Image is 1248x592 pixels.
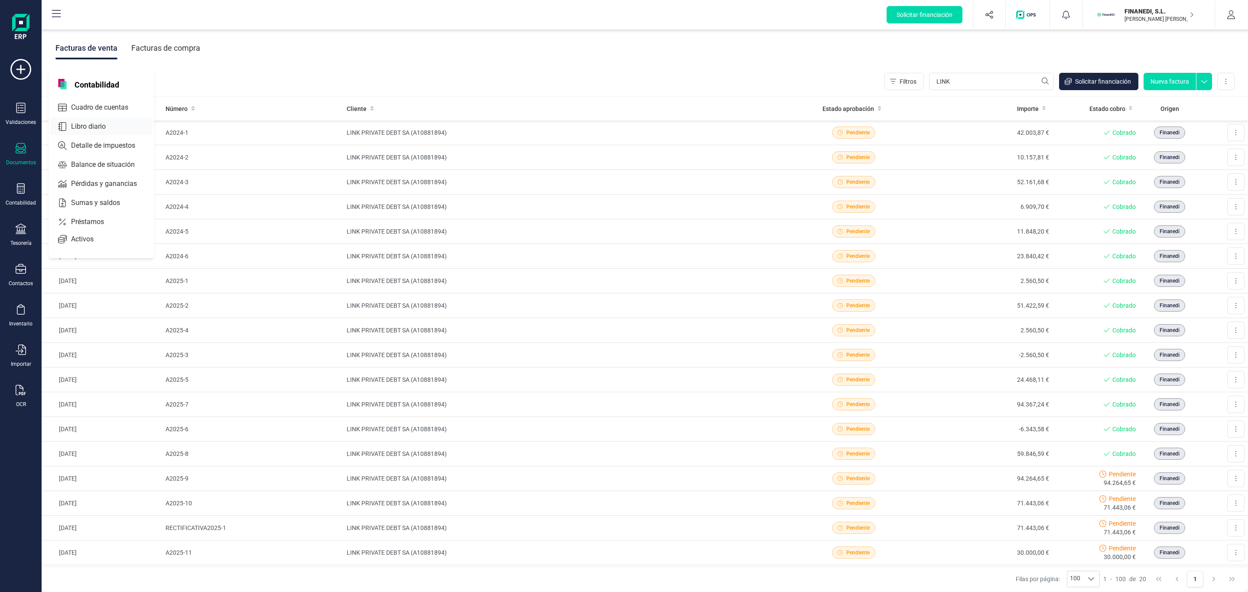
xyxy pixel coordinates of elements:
td: LINK PRIVATE DEBT SA (A10881894) [343,516,787,540]
span: Pendiente [846,400,870,408]
td: [DATE] [42,170,162,195]
span: Importe [1017,104,1039,113]
div: Facturas de venta [55,37,117,59]
td: LINK PRIVATE DEBT SA (A10881894) [343,491,787,516]
span: Estado cobro [1089,104,1125,113]
div: Tesorería [10,240,32,247]
span: Pendiente [846,376,870,384]
td: 24.468,11 € [920,368,1053,392]
span: Estado aprobación [822,104,874,113]
button: Next Page [1206,571,1222,587]
td: A2025-1 [162,269,343,293]
td: A2025-12 [162,565,343,590]
span: Finanedi [1160,302,1180,309]
span: Finanedi [1160,277,1180,285]
span: Cobrado [1112,449,1136,458]
img: Logo de OPS [1016,10,1039,19]
div: - [1103,575,1146,583]
span: Pendiente [846,178,870,186]
div: Importar [11,361,31,368]
span: 71.443,06 € [1104,503,1136,512]
span: Finanedi [1160,376,1180,384]
button: Solicitar financiación [1059,73,1138,90]
span: 20 [1139,575,1146,583]
span: 71.443,06 € [1104,528,1136,537]
span: Pendiente [846,326,870,334]
button: Last Page [1224,571,1240,587]
td: A2024-4 [162,195,343,219]
div: OCR [16,401,26,408]
span: 94.264,65 € [1104,478,1136,487]
span: Finanedi [1160,475,1180,482]
td: [DATE] [42,219,162,244]
td: LINK PRIVATE DEBT SA (A10881894) [343,219,787,244]
td: [DATE] [42,195,162,219]
span: de [1129,575,1136,583]
span: 100 [1115,575,1126,583]
td: LINK PRIVATE DEBT SA (A10881894) [343,417,787,442]
span: Pendiente [1109,519,1136,528]
td: A2024-6 [162,244,343,269]
td: LINK PRIVATE DEBT SA (A10881894) [343,145,787,170]
p: FINANEDI, S.L. [1124,7,1194,16]
span: Pendiente [846,203,870,211]
td: [DATE] [42,318,162,343]
span: Cobrado [1112,227,1136,236]
span: Pendiente [846,351,870,359]
button: First Page [1150,571,1167,587]
span: Préstamos [68,217,120,227]
td: LINK PRIVATE DEBT SA (A10881894) [343,293,787,318]
span: Finanedi [1160,228,1180,235]
span: Finanedi [1160,203,1180,211]
img: Logo Finanedi [12,14,29,42]
span: Finanedi [1160,549,1180,556]
span: Cobrado [1112,178,1136,186]
span: Sumas y saldos [68,198,136,208]
td: LINK PRIVATE DEBT SA (A10881894) [343,565,787,590]
td: [DATE] [42,368,162,392]
span: Solicitar financiación [897,10,952,19]
td: LINK PRIVATE DEBT SA (A10881894) [343,195,787,219]
span: Pérdidas y ganancias [68,179,153,189]
span: Finanedi [1160,351,1180,359]
td: A2025-11 [162,540,343,565]
span: Pendiente [846,475,870,482]
td: LINK PRIVATE DEBT SA (A10881894) [343,540,787,565]
td: LINK PRIVATE DEBT SA (A10881894) [343,269,787,293]
td: A2025-5 [162,368,343,392]
td: A2024-1 [162,120,343,145]
div: Contactos [9,280,33,287]
span: Cobrado [1112,326,1136,335]
td: LINK PRIVATE DEBT SA (A10881894) [343,368,787,392]
span: Cuadro de cuentas [68,102,144,113]
div: Inventario [9,320,32,327]
span: Finanedi [1160,153,1180,161]
td: LINK PRIVATE DEBT SA (A10881894) [343,244,787,269]
td: [DATE] [42,120,162,145]
td: [DATE] [42,540,162,565]
span: Origen [1160,104,1179,113]
span: Cobrado [1112,425,1136,433]
span: Contabilidad [69,79,124,89]
span: Cobrado [1112,153,1136,162]
span: Finanedi [1160,129,1180,137]
div: Validaciones [6,119,36,126]
span: Cobrado [1112,400,1136,409]
span: Pendiente [1109,494,1136,503]
td: [DATE] [42,466,162,491]
td: LINK PRIVATE DEBT SA (A10881894) [343,120,787,145]
td: LINK PRIVATE DEBT SA (A10881894) [343,170,787,195]
td: [DATE] [42,417,162,442]
td: [DATE] [42,244,162,269]
td: 59.846,59 € [920,442,1053,466]
td: 94.367,24 € [920,392,1053,417]
span: Cliente [347,104,367,113]
span: Pendiente [846,228,870,235]
td: A2025-6 [162,417,343,442]
input: Buscar... [929,73,1054,90]
span: Balance de situación [68,159,150,170]
td: 6.909,70 € [920,195,1053,219]
td: A2025-7 [162,392,343,417]
span: Activos [68,234,109,244]
td: [DATE] [42,442,162,466]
